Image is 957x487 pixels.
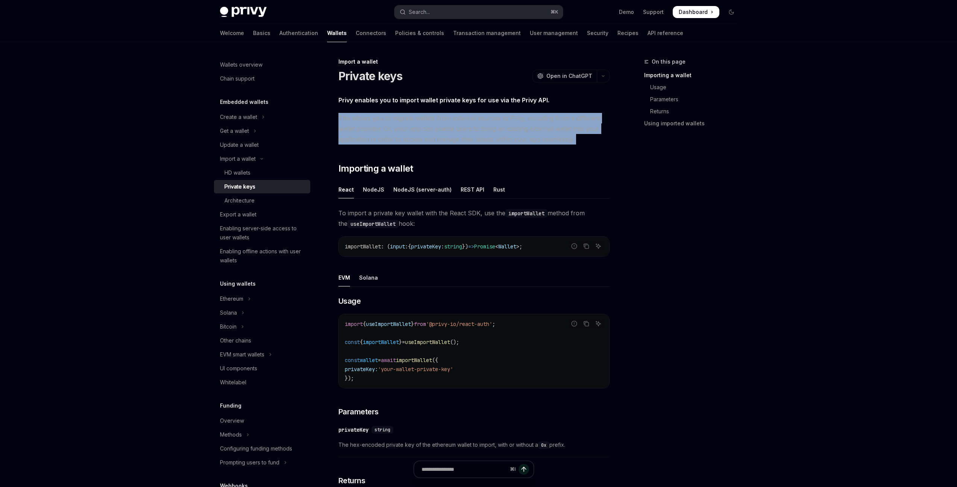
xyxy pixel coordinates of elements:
[519,464,529,475] button: Send message
[220,430,242,439] div: Methods
[220,294,243,303] div: Ethereum
[220,224,306,242] div: Enabling server-side access to user wallets
[395,24,444,42] a: Policies & controls
[338,440,610,449] span: The hex-encoded private key of the ethereum wallet to import, with or without a prefix.
[338,96,549,104] strong: Privy enables you to import wallet private keys for use via the Privy API.
[581,319,591,329] button: Copy the contents from the code block
[422,461,507,478] input: Ask a question...
[474,243,495,250] span: Promise
[327,24,347,42] a: Wallets
[214,138,310,152] a: Update a wallet
[214,208,310,221] a: Export a wallet
[441,243,444,250] span: :
[492,321,495,327] span: ;
[396,357,432,364] span: importWallet
[214,58,310,72] a: Wallets overview
[220,126,249,135] div: Get a wallet
[648,24,683,42] a: API reference
[220,154,256,163] div: Import a wallet
[345,321,363,327] span: import
[220,308,237,317] div: Solana
[214,110,310,124] button: Toggle Create a wallet section
[390,243,405,250] span: input
[593,241,603,251] button: Ask AI
[393,181,452,198] div: NodeJS (server-auth)
[214,376,310,389] a: Whitelabel
[253,24,270,42] a: Basics
[405,243,408,250] span: :
[345,357,360,364] span: const
[214,456,310,469] button: Toggle Prompting users to fund section
[338,69,403,83] h1: Private keys
[214,166,310,180] a: HD wallets
[220,210,256,219] div: Export a wallet
[359,269,378,286] div: Solana
[338,181,354,198] div: React
[220,247,306,265] div: Enabling offline actions with user wallets
[220,364,257,373] div: UI components
[453,24,521,42] a: Transaction management
[411,321,414,327] span: }
[214,306,310,320] button: Toggle Solana section
[617,24,639,42] a: Recipes
[569,319,579,329] button: Report incorrect code
[644,69,743,81] a: Importing a wallet
[214,428,310,441] button: Toggle Methods section
[408,243,411,250] span: {
[214,320,310,333] button: Toggle Bitcoin section
[214,194,310,207] a: Architecture
[593,319,603,329] button: Ask AI
[444,243,462,250] span: string
[381,243,390,250] span: : (
[363,339,399,345] span: importWallet
[381,357,396,364] span: await
[220,444,292,453] div: Configuring funding methods
[214,222,310,244] a: Enabling server-side access to user wallets
[220,350,264,359] div: EVM smart wallets
[652,57,686,66] span: On this page
[220,7,267,17] img: dark logo
[345,366,378,373] span: privateKey:
[519,243,522,250] span: ;
[338,296,361,306] span: Usage
[214,292,310,306] button: Toggle Ethereum section
[345,243,381,250] span: importWallet
[644,117,743,129] a: Using imported wallets
[378,357,381,364] span: =
[643,8,664,16] a: Support
[644,93,743,105] a: Parameters
[220,401,241,410] h5: Funding
[450,339,459,345] span: ();
[462,243,468,250] span: })
[461,181,484,198] div: REST API
[214,124,310,138] button: Toggle Get a wallet section
[505,209,548,218] code: importWallet
[220,458,279,467] div: Prompting users to fund
[338,269,350,286] div: EVM
[338,163,413,175] span: Importing a wallet
[405,339,450,345] span: useImportWallet
[214,245,310,267] a: Enabling offline actions with user wallets
[220,279,256,288] h5: Using wallets
[375,427,390,433] span: string
[214,442,310,455] a: Configuring funding methods
[546,72,592,80] span: Open in ChatGPT
[569,241,579,251] button: Report incorrect code
[214,348,310,361] button: Toggle EVM smart wallets section
[214,362,310,375] a: UI components
[673,6,719,18] a: Dashboard
[220,113,257,122] div: Create a wallet
[220,378,246,387] div: Whitelabel
[347,220,399,228] code: useImportWallet
[224,168,250,177] div: HD wallets
[394,5,563,19] button: Open search
[725,6,737,18] button: Toggle dark mode
[338,406,379,417] span: Parameters
[495,243,498,250] span: <
[356,24,386,42] a: Connectors
[338,426,369,434] div: privateKey
[587,24,608,42] a: Security
[360,339,363,345] span: {
[220,140,259,149] div: Update a wallet
[581,241,591,251] button: Copy the contents from the code block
